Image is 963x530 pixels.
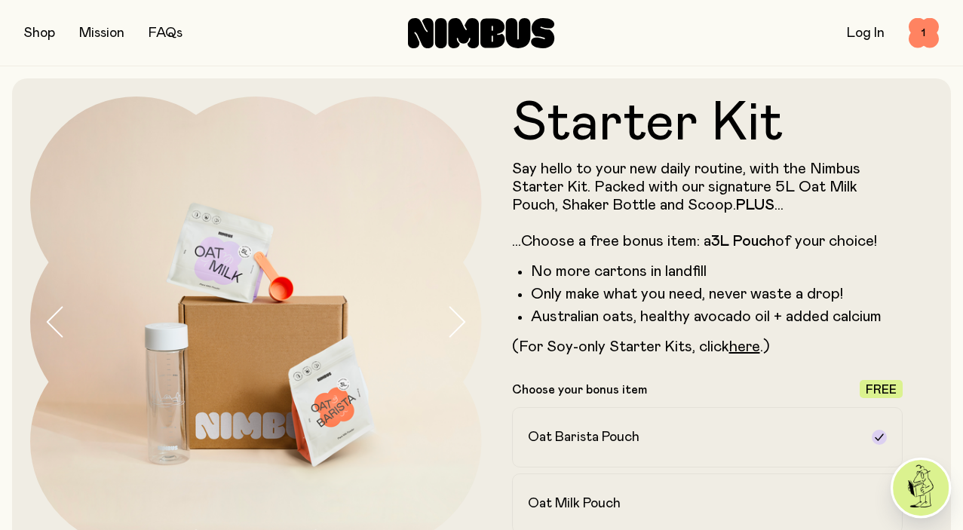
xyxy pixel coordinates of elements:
p: Say hello to your new daily routine, with the Nimbus Starter Kit. Packed with our signature 5L Oa... [512,160,903,250]
h1: Starter Kit [512,97,903,151]
li: No more cartons in landfill [531,262,903,280]
a: here [729,339,760,354]
strong: Pouch [733,234,775,249]
span: Free [866,384,897,396]
img: agent [893,460,949,516]
p: Choose your bonus item [512,382,647,397]
strong: 3L [711,234,729,249]
strong: PLUS [736,198,774,213]
p: (For Soy-only Starter Kits, click .) [512,338,903,356]
h2: Oat Milk Pouch [528,495,621,513]
li: Only make what you need, never waste a drop! [531,285,903,303]
a: Mission [79,26,124,40]
li: Australian oats, healthy avocado oil + added calcium [531,308,903,326]
h2: Oat Barista Pouch [528,428,639,446]
a: FAQs [149,26,182,40]
a: Log In [847,26,885,40]
button: 1 [909,18,939,48]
